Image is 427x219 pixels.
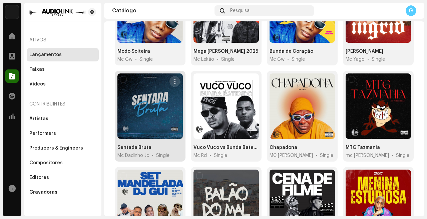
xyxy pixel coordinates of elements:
[5,5,19,19] img: 730b9dfe-18b5-4111-b483-f30b0c182d82
[367,56,369,63] span: •
[29,131,56,136] div: Performers
[117,48,150,55] div: Modo Solteira
[27,32,99,48] re-a-nav-header: Ativos
[372,56,385,63] div: Single
[346,144,380,151] div: MTG Tazmania
[117,144,151,151] div: Sentada Bruta
[27,77,99,91] re-m-nav-item: Vídeos
[27,171,99,184] re-m-nav-item: Editores
[152,152,153,159] span: •
[193,152,207,159] span: Mc Rd
[396,152,409,159] div: Single
[193,144,259,151] div: Vuco Vuco vs Bunda Batendo
[320,152,333,159] div: Single
[316,152,317,159] span: •
[29,67,45,72] div: Faixas
[29,146,83,151] div: Producers & Engineers
[29,175,49,180] div: Editores
[29,190,57,195] div: Gravadoras
[27,127,99,140] re-m-nav-item: Performers
[193,48,258,55] div: Mega Mandela 2025
[221,56,235,63] div: Single
[292,56,305,63] div: Single
[29,8,85,16] img: 66658775-0fc6-4e6d-a4eb-175c1c38218d
[27,48,99,61] re-m-nav-item: Lançamentos
[27,112,99,126] re-m-nav-item: Artistas
[193,56,214,63] span: Mc Lekão
[270,56,285,63] span: Mc Gw
[230,8,250,13] span: Pesquisa
[29,81,46,87] div: Vídeos
[27,142,99,155] re-m-nav-item: Producers & Engineers
[270,48,313,55] div: Bunda de Coração
[135,56,137,63] span: •
[29,52,62,57] div: Lançamentos
[27,63,99,76] re-m-nav-item: Faixas
[139,56,153,63] div: Single
[117,56,132,63] span: Mc Gw
[392,152,393,159] span: •
[346,56,365,63] span: Mc Yago
[214,152,227,159] div: Single
[29,160,63,166] div: Compositores
[27,96,99,112] re-a-nav-header: Contribuintes
[117,152,149,159] span: Mc Dadinho Jc
[346,152,389,159] span: mc Yuri jc
[112,8,212,13] div: Catálogo
[270,144,297,151] div: Chapadona
[287,56,289,63] span: •
[209,152,211,159] span: •
[406,5,416,16] div: G
[346,48,383,55] div: Ingrid
[27,156,99,170] re-m-nav-item: Compositores
[270,152,313,159] span: MC Zuka
[27,186,99,199] re-m-nav-item: Gravadoras
[156,152,169,159] div: Single
[217,56,219,63] span: •
[29,116,48,122] div: Artistas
